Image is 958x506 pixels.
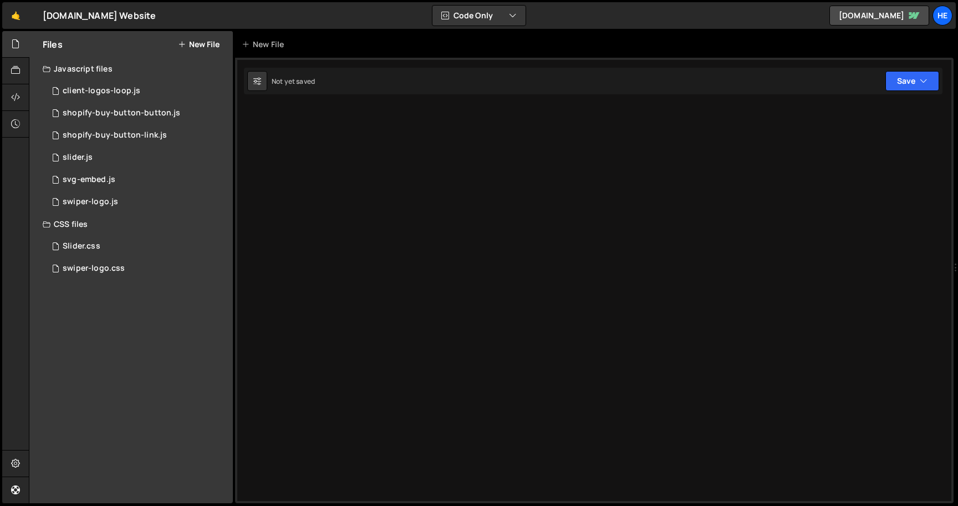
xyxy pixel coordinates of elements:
[63,264,125,274] div: swiper-logo.css
[63,130,167,140] div: shopify-buy-button-link.js
[63,175,115,185] div: svg-embed.js
[63,86,140,96] div: client-logos-loop.js
[43,235,233,257] div: 7306/16524.css
[885,71,939,91] button: Save
[43,80,233,102] div: 7306/37135.js
[63,241,100,251] div: Slider.css
[63,197,118,207] div: swiper-logo.js
[178,40,220,49] button: New File
[43,124,233,146] div: 7306/28487.js
[43,257,233,280] div: 7306/44556.css
[242,39,288,50] div: New File
[272,77,315,86] div: Not yet saved
[43,169,233,191] div: 7306/18903.js
[43,102,233,124] div: 7306/28491.js
[2,2,29,29] a: 🤙
[43,146,233,169] div: 7306/18885.js
[29,58,233,80] div: Javascript files
[829,6,929,26] a: [DOMAIN_NAME]
[43,9,156,22] div: [DOMAIN_NAME] Website
[29,213,233,235] div: CSS files
[432,6,526,26] button: Code Only
[63,108,180,118] div: shopify-buy-button-button.js
[932,6,952,26] a: he
[43,38,63,50] h2: Files
[63,153,93,163] div: slider.js
[43,191,233,213] div: 7306/44555.js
